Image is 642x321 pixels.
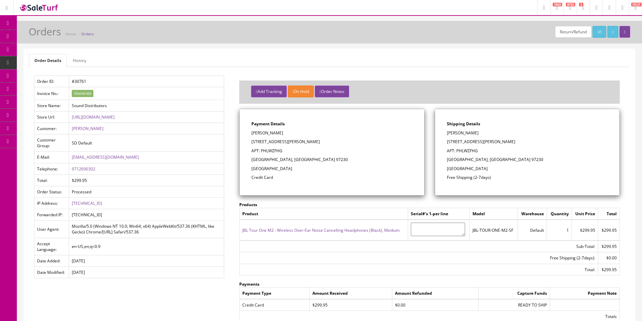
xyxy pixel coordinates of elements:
[566,3,575,6] span: 8723
[240,208,408,220] td: Product
[242,227,400,233] a: JBL Tour One M2 - Wireless Over-Ear Noise Cancelling Headphones (Black), Medium
[251,157,412,163] p: [GEOGRAPHIC_DATA], [GEOGRAPHIC_DATA] 97230
[29,26,61,37] h1: Orders
[67,54,92,67] a: History
[479,287,550,299] td: Capture Funds
[239,202,257,207] strong: Products
[72,200,102,206] a: [TECHNICAL_ID]
[34,163,69,174] td: Telephone:
[72,166,95,172] a: 9712690302
[518,208,547,220] td: Warehouse
[34,76,69,87] td: Order ID:
[72,114,115,120] a: [URL][DOMAIN_NAME]
[251,139,412,145] p: [STREET_ADDRESS][PERSON_NAME]
[34,87,69,100] td: Invoice No.:
[69,238,224,255] td: en-US,en;q=0.9
[34,152,69,163] td: E-Mail:
[447,130,608,136] p: [PERSON_NAME]
[447,139,608,145] p: [STREET_ADDRESS][PERSON_NAME]
[251,166,412,172] p: [GEOGRAPHIC_DATA]
[69,221,224,238] td: Mozilla/5.0 (Windows NT 10.0; Win64; x64) AppleWebKit/537.36 (KHTML, like Gecko) Chrome/[URL] Saf...
[479,299,550,311] td: READY TO SHIP
[598,264,620,275] td: $299.95
[69,134,224,152] td: SD Default
[572,220,598,240] td: $299.95
[553,3,562,6] span: 1943
[69,255,224,266] td: [DATE]
[447,148,608,154] p: APT: PHLWZFHG
[34,100,69,111] td: Store Name:
[392,299,479,311] td: $0.00
[631,3,642,6] span: HELP
[240,299,309,311] td: Credit Card
[69,76,224,87] td: #30761
[240,264,598,275] td: Total:
[598,220,620,240] td: $299.95
[251,174,412,181] p: Credit Card
[34,255,69,266] td: Date Added:
[34,111,69,123] td: Store Url:
[72,90,93,97] button: Generate
[547,208,572,220] td: Quantity
[408,208,470,220] td: Serial#'s 1-per line
[309,299,392,311] td: $299.95
[572,208,598,220] td: Unit Price
[251,121,285,127] strong: Payment Details
[251,130,412,136] p: [PERSON_NAME]
[34,123,69,134] td: Customer:
[598,240,620,252] td: $299.95
[315,86,349,97] button: Order Notes
[69,186,224,197] td: Processed
[555,26,591,38] a: Return/Refund
[470,220,518,240] td: JBL-TOUR-ONE-M2-SF
[392,287,479,299] td: Amount Refunded
[288,86,314,97] button: On Hold
[239,281,259,287] strong: Payments
[69,100,224,111] td: Sound Distributors
[69,209,224,221] td: [TECHNICAL_ID]
[251,86,286,97] button: Add Tracking
[579,3,583,6] span: 3
[598,208,620,220] td: Total
[518,220,547,240] td: Default
[592,26,606,38] a: /
[240,287,309,299] td: Payment Type
[34,186,69,197] td: Order Status:
[547,220,572,240] td: 1
[240,252,598,264] td: Free Shipping (2-7days):
[29,54,67,67] a: Order Details
[34,238,69,255] td: Accept Language:
[447,121,480,127] strong: Shipping Details
[447,174,608,181] p: Free Shipping (2-7days)
[69,267,224,278] td: [DATE]
[550,287,619,299] td: Payment Note
[34,174,69,186] td: Total:
[470,208,518,220] td: Model
[598,252,620,264] td: $0.00
[72,154,139,160] a: [EMAIL_ADDRESS][DOMAIN_NAME]
[72,126,103,131] a: [PERSON_NAME]
[19,3,59,12] img: SaleTurf
[34,221,69,238] td: User Agent:
[65,31,76,36] a: Home
[309,287,392,299] td: Amount Received
[240,240,598,252] td: Sub-Total:
[81,31,94,36] a: Orders
[34,198,69,209] td: IP Address:
[34,267,69,278] td: Date Modified:
[34,209,69,221] td: Forwarded IP:
[447,157,608,163] p: [GEOGRAPHIC_DATA], [GEOGRAPHIC_DATA] 97230
[447,166,608,172] p: [GEOGRAPHIC_DATA]
[251,148,412,154] p: APT: PHLWZFHG
[34,134,69,152] td: Customer Group:
[69,174,224,186] td: $299.95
